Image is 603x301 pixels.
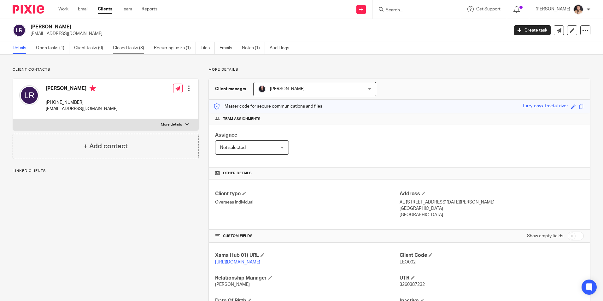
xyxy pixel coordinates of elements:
img: Nikhil%20(2).jpg [573,4,583,15]
p: [PHONE_NUMBER] [46,99,118,106]
h4: UTR [400,275,584,281]
div: furry-onyx-fractal-river [523,103,568,110]
a: Work [58,6,68,12]
h4: Address [400,191,584,197]
h4: Xama Hub 01) URL [215,252,399,259]
a: Recurring tasks (1) [154,42,196,54]
h4: Client type [215,191,399,197]
span: Assignee [215,133,237,138]
span: Get Support [476,7,501,11]
img: svg%3E [19,85,39,105]
h4: Client Code [400,252,584,259]
a: Create task [514,25,551,35]
p: [EMAIL_ADDRESS][DOMAIN_NAME] [31,31,505,37]
p: Linked clients [13,168,199,174]
h4: + Add contact [84,141,128,151]
a: Details [13,42,31,54]
a: Team [122,6,132,12]
label: Show empty fields [527,233,563,239]
a: Emails [220,42,237,54]
img: MicrosoftTeams-image.jfif [258,85,266,93]
a: Clients [98,6,112,12]
p: More details [208,67,590,72]
p: Master code for secure communications and files [214,103,322,109]
p: [GEOGRAPHIC_DATA] [400,212,584,218]
img: Pixie [13,5,44,14]
p: More details [161,122,182,127]
i: Primary [90,85,96,91]
span: Other details [223,171,252,176]
input: Search [385,8,442,13]
a: Open tasks (1) [36,42,69,54]
span: Not selected [220,145,246,150]
a: Reports [142,6,157,12]
span: LEO002 [400,260,416,264]
p: [EMAIL_ADDRESS][DOMAIN_NAME] [46,106,118,112]
span: [PERSON_NAME] [270,87,305,91]
a: Notes (1) [242,42,265,54]
a: Closed tasks (3) [113,42,149,54]
a: Email [78,6,88,12]
h4: CUSTOM FIELDS [215,233,399,239]
a: Client tasks (0) [74,42,108,54]
span: [PERSON_NAME] [215,282,250,287]
p: [PERSON_NAME] [536,6,570,12]
p: Client contacts [13,67,199,72]
h3: Client manager [215,86,247,92]
a: [URL][DOMAIN_NAME] [215,260,260,264]
a: Audit logs [270,42,294,54]
h4: [PERSON_NAME] [46,85,118,93]
h2: [PERSON_NAME] [31,24,410,30]
img: svg%3E [13,24,26,37]
a: Files [201,42,215,54]
h4: Relationship Manager [215,275,399,281]
p: [GEOGRAPHIC_DATA] [400,205,584,212]
span: Team assignments [223,116,261,121]
span: 3260387232 [400,282,425,287]
p: AL [STREET_ADDRESS][DATE][PERSON_NAME] [400,199,584,205]
p: Overseas Individual [215,199,399,205]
